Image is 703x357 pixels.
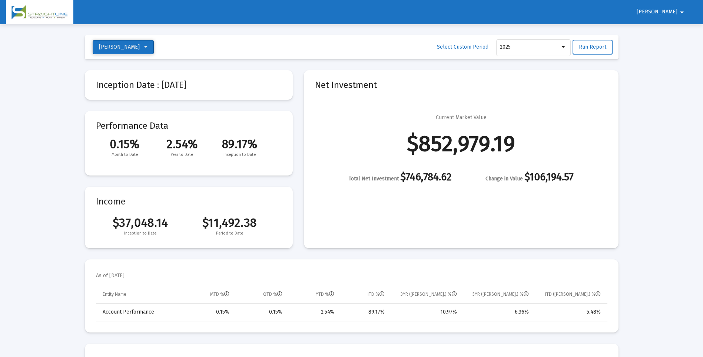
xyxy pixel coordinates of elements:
td: Column 3YR (Ann.) % [390,285,462,303]
div: 5YR ([PERSON_NAME].) % [472,291,529,297]
div: 2.54% [293,308,335,316]
span: [PERSON_NAME] [637,9,677,15]
div: $746,784.62 [349,173,452,183]
mat-card-title: Inception Date : [DATE] [96,81,282,89]
td: Column YTD % [288,285,340,303]
span: 2.54% [153,137,211,151]
div: 89.17% [345,308,385,316]
td: Column MTD % [181,285,235,303]
div: 0.15% [186,308,230,316]
span: Year to Date [153,151,211,158]
div: YTD % [316,291,334,297]
span: Run Report [579,44,606,50]
span: Inception to Date [211,151,268,158]
div: Entity Name [103,291,126,297]
span: 0.15% [96,137,153,151]
span: $11,492.38 [185,216,274,230]
img: Dashboard [11,5,68,20]
mat-card-title: Net Investment [315,81,607,89]
mat-card-title: Performance Data [96,122,282,158]
span: Period to Date [185,230,274,237]
span: 89.17% [211,137,268,151]
td: Column ITD % [339,285,390,303]
span: Inception to Date [96,230,185,237]
span: Total Net Investment [349,176,399,182]
td: Account Performance [96,304,181,321]
td: Column ITD (Ann.) % [534,285,607,303]
div: ITD ([PERSON_NAME].) % [545,291,601,297]
div: MTD % [210,291,229,297]
span: 2025 [500,44,511,50]
mat-card-subtitle: As of [DATE] [96,272,125,279]
div: 5.48% [539,308,600,316]
button: [PERSON_NAME] [628,4,695,19]
span: [PERSON_NAME] [99,44,140,50]
button: Run Report [573,40,613,55]
span: Select Custom Period [437,44,488,50]
div: 0.15% [240,308,282,316]
div: QTD % [263,291,282,297]
td: Column QTD % [235,285,288,303]
span: Change in Value [485,176,523,182]
div: 3YR ([PERSON_NAME].) % [401,291,457,297]
mat-card-title: Income [96,198,282,205]
div: $852,979.19 [407,140,515,147]
span: $37,048.14 [96,216,185,230]
div: Data grid [96,285,607,321]
div: ITD % [368,291,385,297]
td: Column Entity Name [96,285,181,303]
span: Month to Date [96,151,153,158]
div: 10.97% [395,308,457,316]
td: Column 5YR (Ann.) % [462,285,534,303]
mat-icon: arrow_drop_down [677,5,686,20]
div: Current Market Value [436,114,487,121]
div: 6.36% [467,308,529,316]
div: $106,194.57 [485,173,574,183]
button: [PERSON_NAME] [93,40,154,54]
